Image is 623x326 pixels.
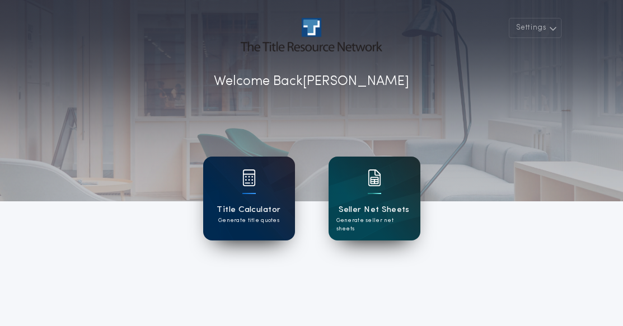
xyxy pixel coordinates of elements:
a: card iconTitle CalculatorGenerate title quotes [203,157,295,240]
img: account-logo [241,18,382,51]
button: Settings [509,18,561,38]
h1: Seller Net Sheets [339,204,410,216]
a: card iconSeller Net SheetsGenerate seller net sheets [329,157,420,240]
p: Generate seller net sheets [336,216,413,233]
p: Welcome Back [PERSON_NAME] [214,72,409,92]
img: card icon [242,169,256,186]
img: card icon [368,169,381,186]
h1: Title Calculator [217,204,280,216]
p: Generate title quotes [218,216,279,225]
